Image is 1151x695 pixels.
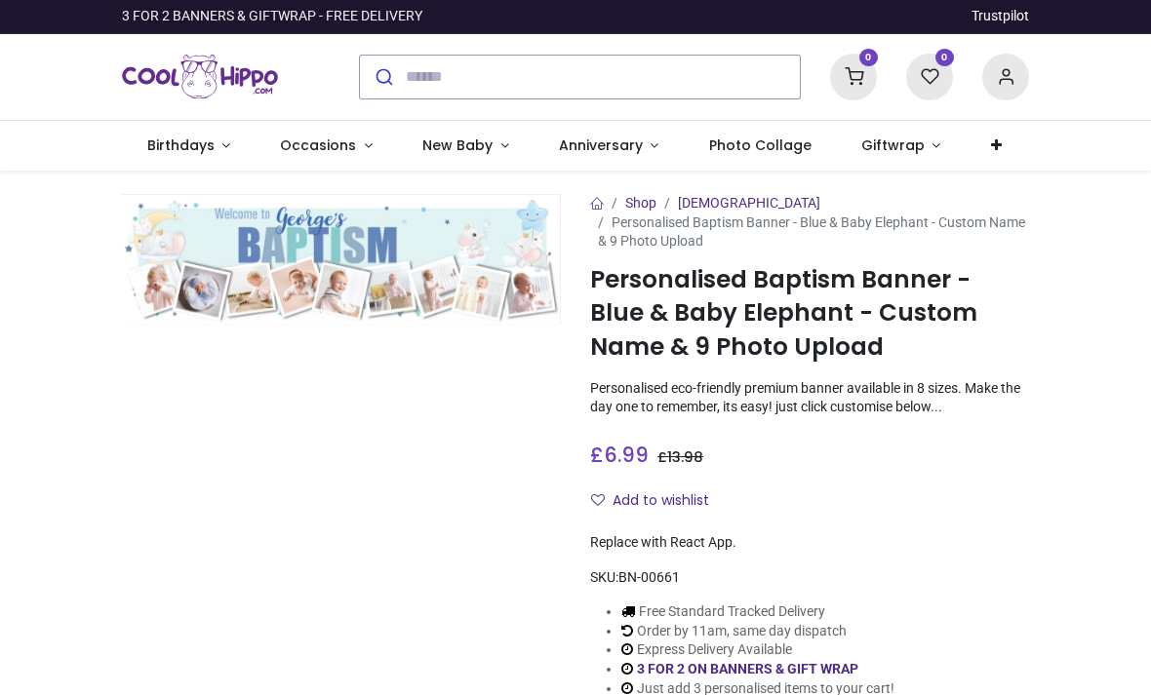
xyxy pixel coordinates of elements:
span: £ [590,441,649,469]
img: Cool Hippo [122,50,278,104]
li: Free Standard Tracked Delivery [621,602,894,622]
span: 6.99 [604,441,649,469]
span: £ [657,447,703,467]
button: Add to wishlistAdd to wishlist [590,484,726,518]
a: Anniversary [534,121,684,172]
span: Photo Collage [709,135,812,155]
span: Giftwrap [861,135,925,155]
p: Personalised eco-friendly premium banner available in 8 sizes. Make the day one to remember, its ... [590,379,1029,417]
a: Birthdays [122,121,256,172]
a: Shop [625,195,656,211]
a: 3 FOR 2 ON BANNERS & GIFT WRAP [637,661,858,676]
button: Submit [360,56,406,98]
span: 13.98 [667,447,703,467]
h1: Personalised Baptism Banner - Blue & Baby Elephant - Custom Name & 9 Photo Upload [590,263,1029,364]
img: Personalised Baptism Banner - Blue & Baby Elephant - Custom Name & 9 Photo Upload [122,194,561,326]
i: Add to wishlist [591,493,605,507]
div: Replace with React App. [590,533,1029,553]
span: Personalised Baptism Banner - Blue & Baby Elephant - Custom Name & 9 Photo Upload [598,214,1025,250]
a: New Baby [398,121,535,172]
div: 3 FOR 2 BANNERS & GIFTWRAP - FREE DELIVERY [122,7,422,26]
div: SKU: [590,568,1029,588]
a: [DEMOGRAPHIC_DATA] [678,195,820,211]
li: Express Delivery Available [621,640,894,660]
sup: 0 [935,49,954,67]
span: Occasions [280,135,356,155]
span: Birthdays [147,135,215,155]
sup: 0 [859,49,878,67]
a: 0 [830,67,877,83]
a: Trustpilot [972,7,1029,26]
span: BN-00661 [618,569,680,585]
a: Logo of Cool Hippo [122,50,278,104]
span: New Baby [422,135,493,155]
li: Order by 11am, same day dispatch [621,622,894,641]
span: Anniversary [559,135,643,155]
a: 0 [906,67,953,83]
a: Occasions [256,121,398,172]
a: Giftwrap [836,121,966,172]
